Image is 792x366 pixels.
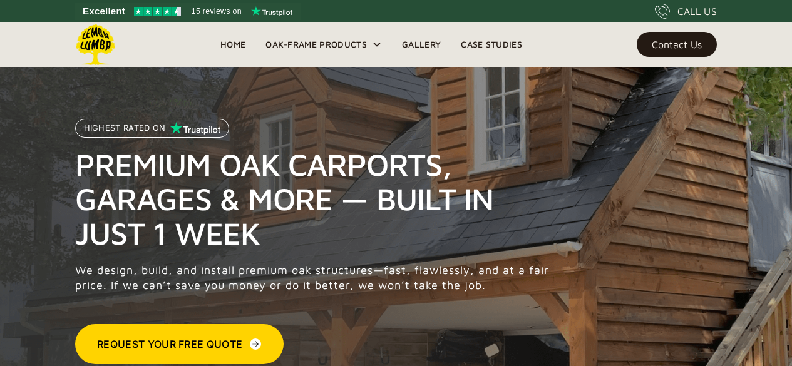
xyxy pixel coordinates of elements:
[392,35,451,54] a: Gallery
[637,32,717,57] a: Contact Us
[192,4,242,19] span: 15 reviews on
[265,37,367,52] div: Oak-Frame Products
[97,337,242,352] div: Request Your Free Quote
[75,263,556,293] p: We design, build, and install premium oak structures—fast, flawlessly, and at a fair price. If we...
[251,6,292,16] img: Trustpilot logo
[652,40,702,49] div: Contact Us
[714,288,792,347] iframe: chat widget
[655,4,717,19] a: CALL US
[75,3,301,20] a: See Lemon Lumba reviews on Trustpilot
[75,119,229,147] a: Highest Rated on
[255,22,392,67] div: Oak-Frame Products
[84,124,166,133] p: Highest Rated on
[75,147,556,250] h1: Premium Oak Carports, Garages & More — Built in Just 1 Week
[210,35,255,54] a: Home
[451,35,532,54] a: Case Studies
[83,4,125,19] span: Excellent
[134,7,181,16] img: Trustpilot 4.5 stars
[677,4,717,19] div: CALL US
[75,324,284,364] a: Request Your Free Quote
